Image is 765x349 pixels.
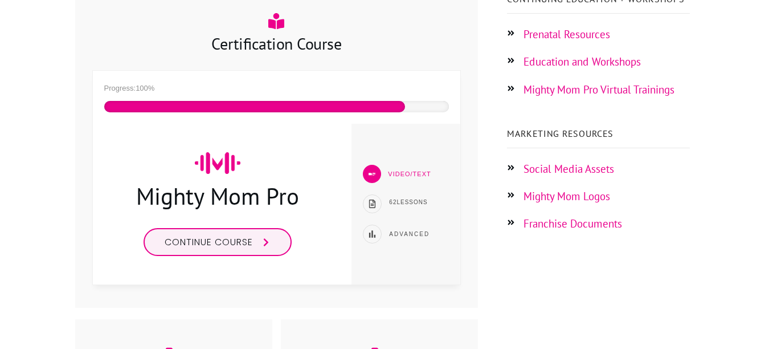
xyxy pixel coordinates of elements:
h3: Certification Course [93,33,460,55]
span: Advanced [389,231,429,237]
img: mighty-mom-ico [195,152,240,174]
div: Progress: [104,82,449,95]
a: Prenatal Resources [523,27,610,41]
a: Education and Workshops [523,55,641,68]
a: Mighty Mom Pro [136,181,299,211]
a: Franchise Documents [523,217,622,230]
span: Continue course [165,236,253,249]
span: 100% [136,84,154,92]
a: Mighty Mom Logos [523,189,610,203]
a: Mighty Mom Pro Virtual Trainings [523,83,674,96]
p: Marketing Resources [507,125,690,141]
a: Social Media Assets [523,162,614,176]
a: Continue course [144,228,292,256]
span: 62 [389,199,396,205]
span: Video/Text [388,171,431,177]
p: Lessons [389,197,448,208]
